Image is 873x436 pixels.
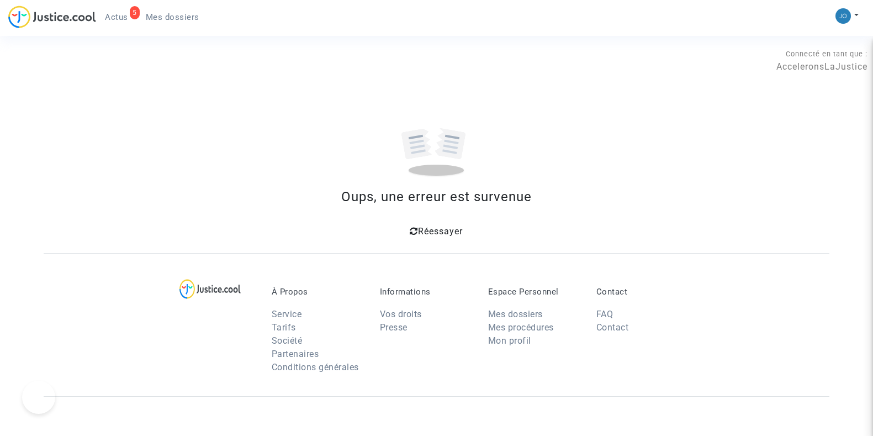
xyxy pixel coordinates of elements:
[96,9,137,25] a: 5Actus
[596,322,629,333] a: Contact
[146,12,199,22] span: Mes dossiers
[22,381,55,414] iframe: Help Scout Beacon - Open
[8,6,96,28] img: jc-logo.svg
[105,12,128,22] span: Actus
[272,335,303,346] a: Société
[272,309,302,319] a: Service
[272,362,359,372] a: Conditions générales
[488,322,554,333] a: Mes procédures
[272,322,296,333] a: Tarifs
[835,8,851,24] img: 45a793c8596a0d21866ab9c5374b5e4b
[488,287,580,297] p: Espace Personnel
[137,9,208,25] a: Mes dossiers
[44,187,829,207] div: Oups, une erreur est survenue
[130,6,140,19] div: 5
[380,309,422,319] a: Vos droits
[596,287,688,297] p: Contact
[418,226,463,237] span: Réessayer
[272,287,363,297] p: À Propos
[596,309,613,319] a: FAQ
[786,50,867,58] span: Connecté en tant que :
[380,322,408,333] a: Presse
[179,279,241,299] img: logo-lg.svg
[272,349,319,359] a: Partenaires
[488,335,531,346] a: Mon profil
[380,287,472,297] p: Informations
[488,309,543,319] a: Mes dossiers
